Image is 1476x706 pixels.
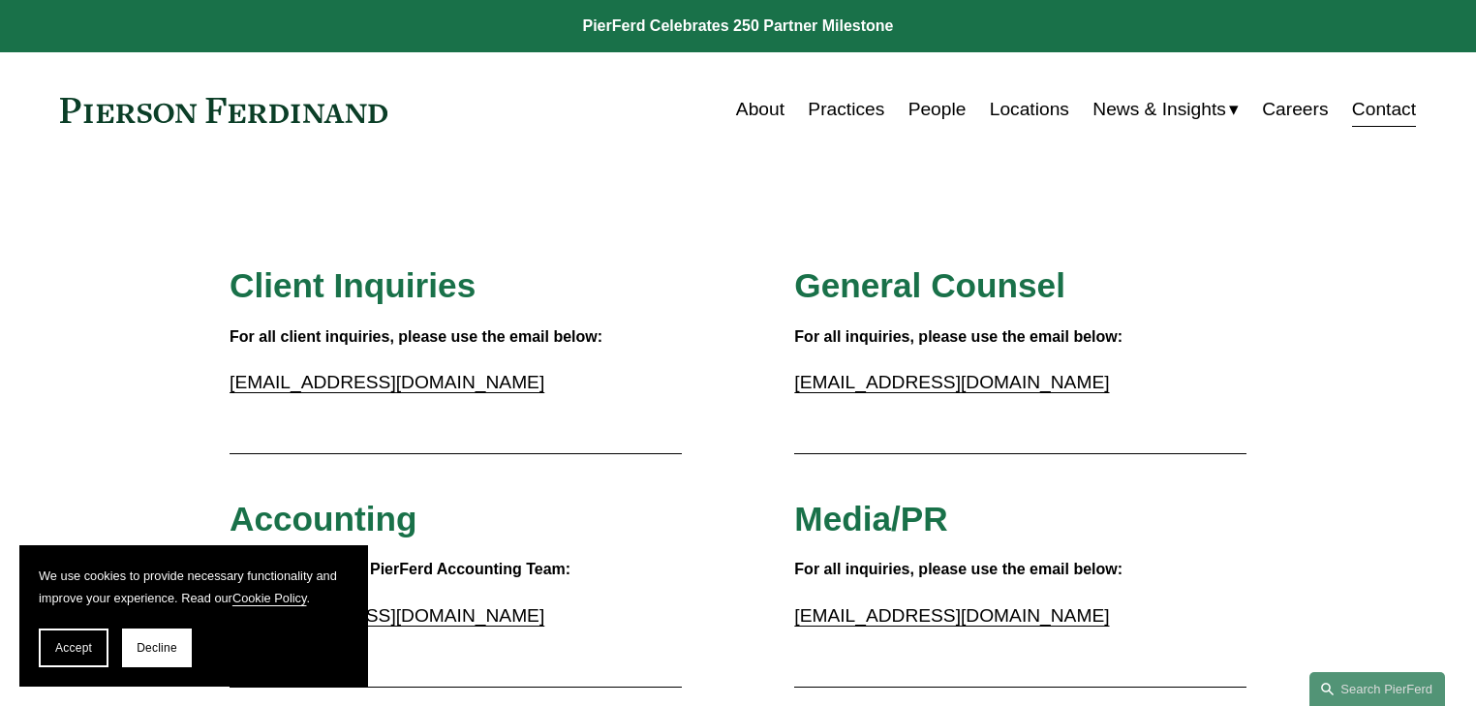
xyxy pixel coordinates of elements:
[736,91,784,128] a: About
[232,591,307,605] a: Cookie Policy
[1092,91,1239,128] a: folder dropdown
[794,372,1109,392] a: [EMAIL_ADDRESS][DOMAIN_NAME]
[137,641,177,655] span: Decline
[230,266,476,304] span: Client Inquiries
[908,91,967,128] a: People
[230,372,544,392] a: [EMAIL_ADDRESS][DOMAIN_NAME]
[794,266,1065,304] span: General Counsel
[808,91,884,128] a: Practices
[230,500,417,537] span: Accounting
[39,565,349,609] p: We use cookies to provide necessary functionality and improve your experience. Read our .
[122,629,192,667] button: Decline
[230,605,544,626] a: [EMAIL_ADDRESS][DOMAIN_NAME]
[19,545,368,687] section: Cookie banner
[794,500,947,537] span: Media/PR
[794,605,1109,626] a: [EMAIL_ADDRESS][DOMAIN_NAME]
[55,641,92,655] span: Accept
[1092,93,1226,127] span: News & Insights
[39,629,108,667] button: Accept
[1309,672,1445,706] a: Search this site
[230,561,570,577] strong: Please contact the PierFerd Accounting Team:
[230,328,602,345] strong: For all client inquiries, please use the email below:
[794,328,1122,345] strong: For all inquiries, please use the email below:
[1262,91,1328,128] a: Careers
[794,561,1122,577] strong: For all inquiries, please use the email below:
[1352,91,1416,128] a: Contact
[990,91,1069,128] a: Locations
